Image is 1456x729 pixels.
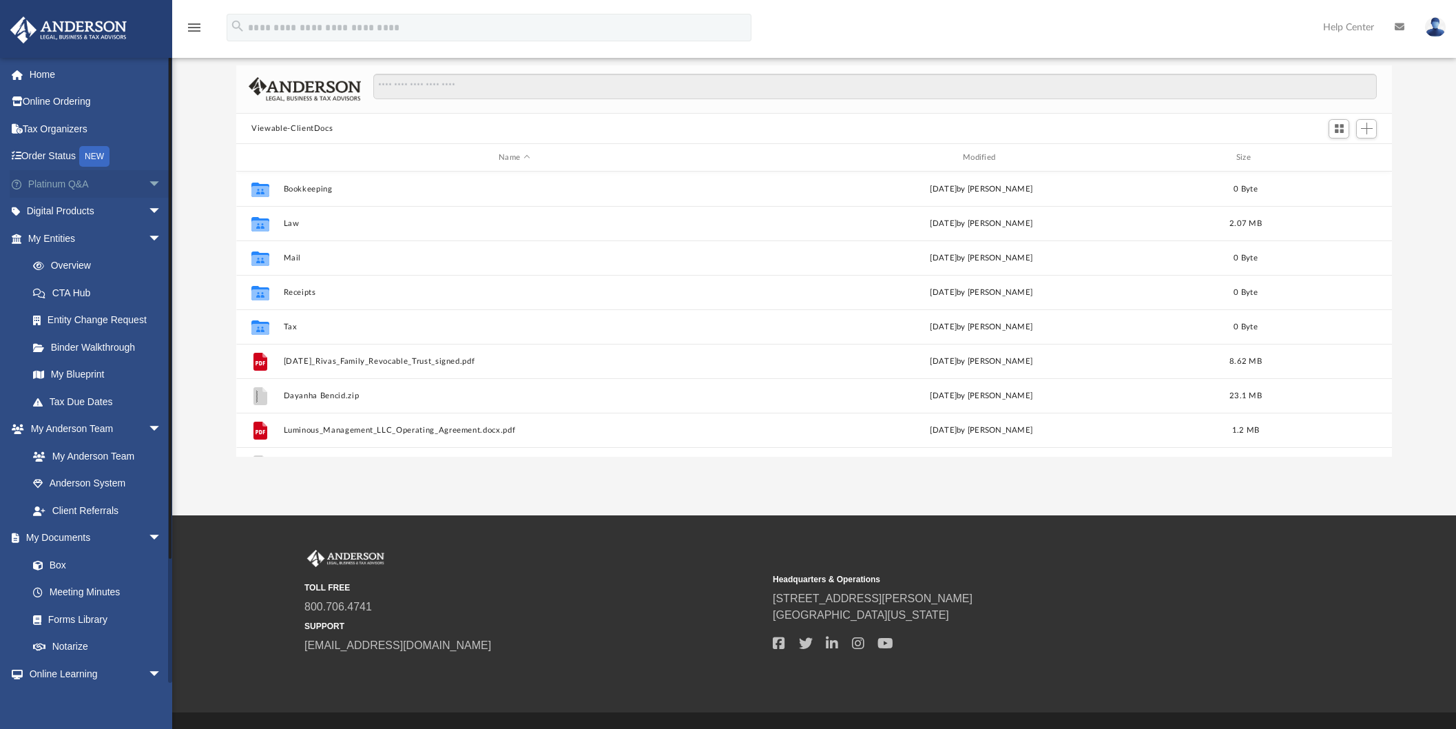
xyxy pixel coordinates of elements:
[19,279,183,307] a: CTA Hub
[186,19,202,36] i: menu
[751,321,1212,333] div: [DATE] by [PERSON_NAME]
[10,170,183,198] a: Platinum Q&Aarrow_drop_down
[284,288,745,297] button: Receipts
[751,424,1212,437] div: [DATE] by [PERSON_NAME]
[284,219,745,228] button: Law
[19,470,176,497] a: Anderson System
[751,152,1212,164] div: Modified
[751,356,1212,368] div: [DATE] by [PERSON_NAME]
[773,593,973,604] a: [STREET_ADDRESS][PERSON_NAME]
[236,172,1392,457] div: grid
[1232,427,1260,434] span: 1.2 MB
[1425,17,1446,37] img: User Pic
[19,361,176,389] a: My Blueprint
[751,390,1212,402] div: [DATE] by [PERSON_NAME]
[1356,119,1377,138] button: Add
[304,620,763,633] small: SUPPORT
[284,391,745,400] button: Dayanha Bencid.zip
[242,152,277,164] div: id
[19,551,169,579] a: Box
[19,442,169,470] a: My Anderson Team
[304,601,372,613] a: 800.706.4741
[1329,119,1349,138] button: Switch to Grid View
[19,633,176,661] a: Notarize
[1218,152,1273,164] div: Size
[148,170,176,198] span: arrow_drop_down
[10,115,183,143] a: Tax Organizers
[773,609,949,621] a: [GEOGRAPHIC_DATA][US_STATE]
[19,388,183,415] a: Tax Due Dates
[1279,152,1375,164] div: id
[10,415,176,443] a: My Anderson Teamarrow_drop_down
[10,660,176,688] a: Online Learningarrow_drop_down
[284,426,745,435] button: Luminous_Management_LLC_Operating_Agreement.docx.pdf
[10,198,183,225] a: Digital Productsarrow_drop_down
[19,252,183,280] a: Overview
[230,19,245,34] i: search
[19,497,176,524] a: Client Referrals
[148,660,176,688] span: arrow_drop_down
[148,225,176,253] span: arrow_drop_down
[19,606,169,633] a: Forms Library
[284,322,745,331] button: Tax
[284,185,745,194] button: Bookkeeping
[373,74,1377,100] input: Search files and folders
[251,123,333,135] button: Viewable-ClientDocs
[751,252,1212,265] div: [DATE] by [PERSON_NAME]
[773,573,1231,586] small: Headquarters & Operations
[1234,185,1258,193] span: 0 Byte
[284,357,745,366] button: [DATE]_Rivas_Family_Revocable_Trust_signed.pdf
[751,287,1212,299] div: [DATE] by [PERSON_NAME]
[304,639,491,651] a: [EMAIL_ADDRESS][DOMAIN_NAME]
[751,183,1212,196] div: [DATE] by [PERSON_NAME]
[19,307,183,334] a: Entity Change Request
[1229,392,1262,400] span: 23.1 MB
[186,26,202,36] a: menu
[1234,323,1258,331] span: 0 Byte
[10,143,183,171] a: Order StatusNEW
[19,333,183,361] a: Binder Walkthrough
[148,415,176,444] span: arrow_drop_down
[6,17,131,43] img: Anderson Advisors Platinum Portal
[1229,220,1262,227] span: 2.07 MB
[10,61,183,88] a: Home
[10,524,176,552] a: My Documentsarrow_drop_down
[1234,254,1258,262] span: 0 Byte
[304,550,387,568] img: Anderson Advisors Platinum Portal
[1229,358,1262,365] span: 8.62 MB
[10,88,183,116] a: Online Ordering
[284,254,745,263] button: Mail
[751,218,1212,230] div: [DATE] by [PERSON_NAME]
[19,579,176,606] a: Meeting Minutes
[10,225,183,252] a: My Entitiesarrow_drop_down
[283,152,745,164] div: Name
[79,146,110,167] div: NEW
[148,524,176,553] span: arrow_drop_down
[148,198,176,226] span: arrow_drop_down
[1234,289,1258,296] span: 0 Byte
[304,582,763,594] small: TOLL FREE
